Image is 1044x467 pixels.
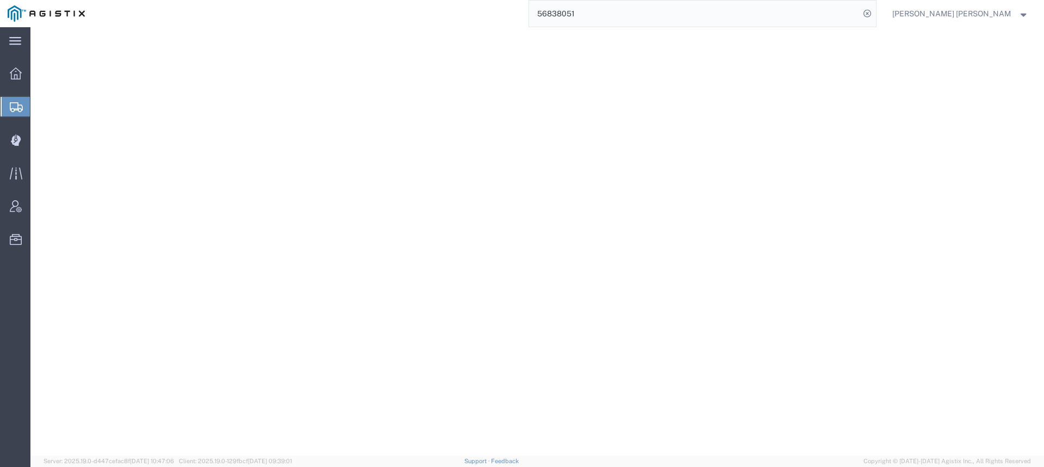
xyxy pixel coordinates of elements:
button: [PERSON_NAME] [PERSON_NAME] [892,7,1029,20]
a: Feedback [491,458,519,464]
span: Kayte Bray Dogali [892,8,1011,20]
iframe: FS Legacy Container [30,27,1044,456]
span: Server: 2025.19.0-d447cefac8f [43,458,174,464]
input: Search for shipment number, reference number [529,1,860,27]
a: Support [464,458,492,464]
img: logo [8,5,85,22]
span: Copyright © [DATE]-[DATE] Agistix Inc., All Rights Reserved [863,457,1031,466]
span: Client: 2025.19.0-129fbcf [179,458,292,464]
span: [DATE] 10:47:06 [130,458,174,464]
span: [DATE] 09:39:01 [248,458,292,464]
